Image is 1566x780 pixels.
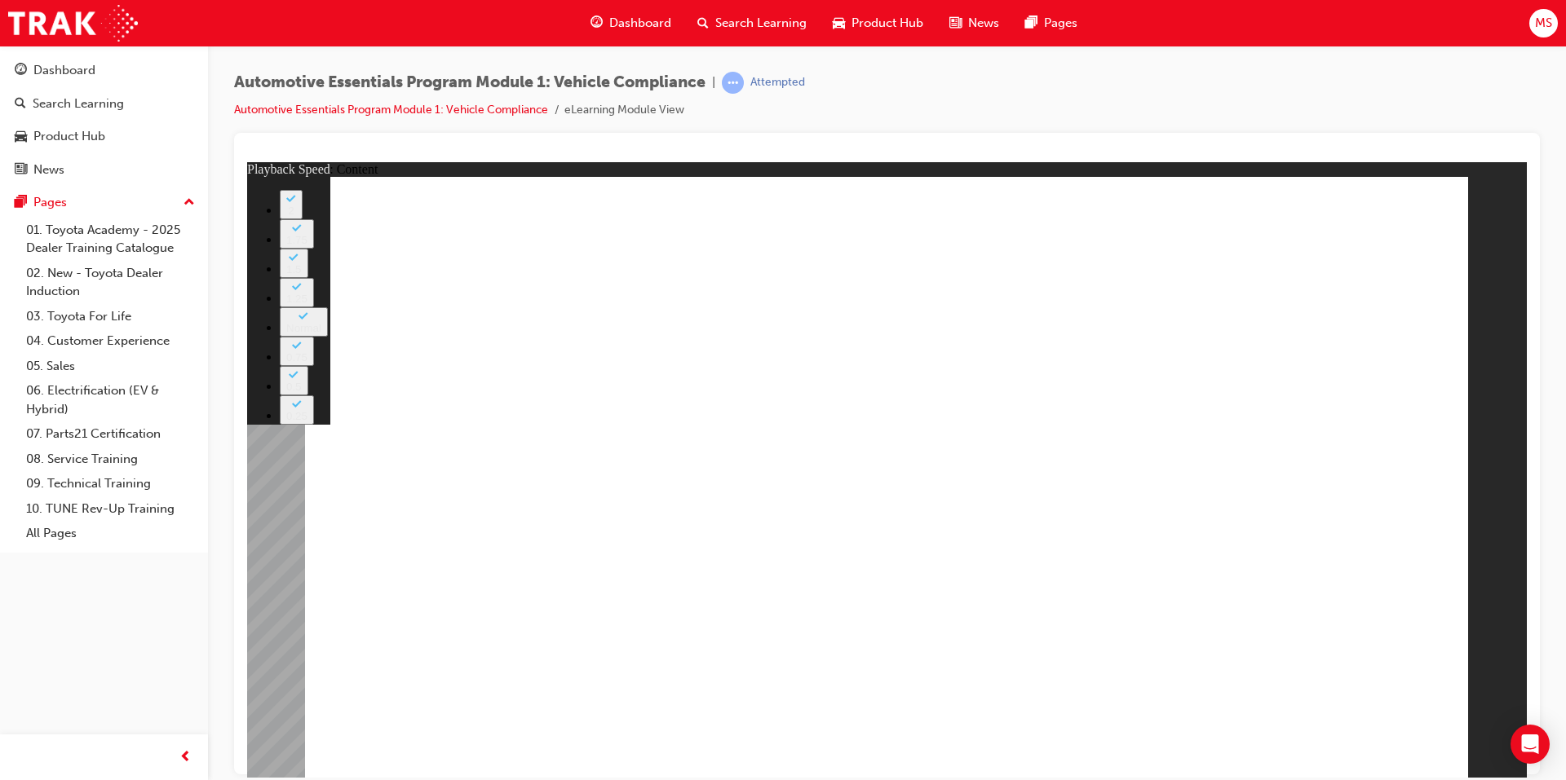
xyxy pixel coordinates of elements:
button: Pages [7,187,201,218]
span: guage-icon [15,64,27,78]
button: DashboardSearch LearningProduct HubNews [7,52,201,187]
span: Search Learning [715,14,807,33]
span: MS [1535,14,1552,33]
a: car-iconProduct Hub [820,7,936,40]
span: pages-icon [1025,13,1037,33]
a: All Pages [20,521,201,546]
div: News [33,161,64,179]
a: guage-iconDashboard [577,7,684,40]
span: car-icon [833,13,845,33]
a: Automotive Essentials Program Module 1: Vehicle Compliance [234,103,548,117]
a: 05. Sales [20,354,201,379]
span: Automotive Essentials Program Module 1: Vehicle Compliance [234,73,706,92]
span: News [968,14,999,33]
span: Pages [1044,14,1077,33]
span: search-icon [697,13,709,33]
a: 08. Service Training [20,447,201,472]
a: Product Hub [7,121,201,152]
span: prev-icon [179,747,192,768]
div: Search Learning [33,95,124,113]
a: 02. New - Toyota Dealer Induction [20,261,201,304]
li: eLearning Module View [564,101,684,120]
span: Dashboard [609,14,671,33]
span: learningRecordVerb_ATTEMPT-icon [722,72,744,94]
a: 10. TUNE Rev-Up Training [20,496,201,522]
span: car-icon [15,130,27,144]
span: news-icon [15,163,27,178]
div: Pages [33,193,67,212]
a: 07. Parts21 Certification [20,421,201,447]
span: pages-icon [15,196,27,210]
div: Attempted [750,75,805,90]
a: pages-iconPages [1012,7,1090,40]
a: 01. Toyota Academy - 2025 Dealer Training Catalogue [20,218,201,261]
a: Search Learning [7,89,201,119]
div: Open Intercom Messenger [1511,725,1550,764]
button: MS [1529,9,1558,37]
span: Product Hub [852,14,923,33]
span: | [712,73,715,92]
a: 03. Toyota For Life [20,304,201,329]
span: search-icon [15,97,26,112]
a: News [7,155,201,185]
a: search-iconSearch Learning [684,7,820,40]
a: 04. Customer Experience [20,328,201,354]
span: news-icon [949,13,962,33]
img: Trak [8,5,138,42]
a: 09. Technical Training [20,471,201,496]
span: guage-icon [591,13,603,33]
div: Product Hub [33,127,105,146]
a: news-iconNews [936,7,1012,40]
a: 06. Electrification (EV & Hybrid) [20,378,201,421]
span: up-icon [184,192,195,214]
a: Dashboard [7,55,201,86]
div: Dashboard [33,61,95,80]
